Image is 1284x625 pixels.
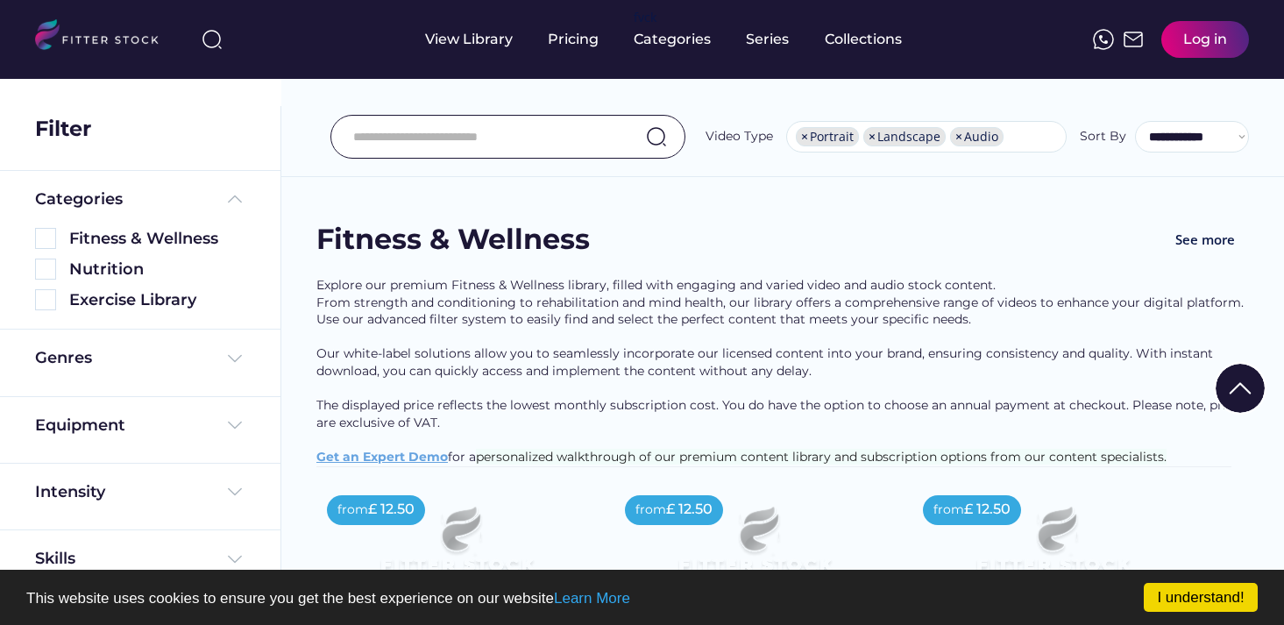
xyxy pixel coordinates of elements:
img: Rectangle%205126.svg [35,259,56,280]
li: Portrait [796,127,859,146]
div: £ 12.50 [666,500,713,519]
img: Frame%2079%20%281%29.svg [642,485,867,611]
img: search-normal.svg [646,126,667,147]
a: Learn More [554,590,630,607]
li: Audio [950,127,1004,146]
img: LOGO.svg [35,19,174,55]
a: I understand! [1144,583,1258,612]
li: Landscape [863,127,946,146]
div: Nutrition [69,259,245,281]
span: personalized walkthrough of our premium content library and subscription options from our content... [476,449,1167,465]
div: Fitness & Wellness [316,220,590,259]
div: Pricing [548,30,599,49]
img: Rectangle%205126.svg [35,289,56,310]
img: Frame%2051.svg [1123,29,1144,50]
img: Group%201000002322%20%281%29.svg [1216,364,1265,413]
div: View Library [425,30,513,49]
div: fvck [634,9,656,26]
span: × [869,131,876,143]
div: Collections [825,30,902,49]
img: search-normal%203.svg [202,29,223,50]
a: Get an Expert Demo [316,449,448,465]
div: from [933,501,964,519]
div: Categories [634,30,711,49]
span: × [955,131,962,143]
img: Rectangle%205126.svg [35,228,56,249]
div: from [337,501,368,519]
div: Sort By [1080,128,1126,146]
div: Skills [35,548,79,570]
div: £ 12.50 [368,500,415,519]
img: Frame%20%284%29.svg [224,481,245,502]
img: Frame%20%284%29.svg [224,549,245,570]
img: Frame%20%284%29.svg [224,348,245,369]
img: Frame%20%284%29.svg [224,415,245,436]
div: Fitness & Wellness [69,228,245,250]
img: Frame%2079%20%281%29.svg [940,485,1165,611]
div: Filter [35,114,91,144]
div: Explore our premium Fitness & Wellness library, filled with engaging and varied video and audio s... [316,277,1249,466]
div: Genres [35,347,92,369]
div: Intensity [35,481,105,503]
div: Log in [1183,30,1227,49]
div: Series [746,30,790,49]
div: Video Type [706,128,773,146]
p: This website uses cookies to ensure you get the best experience on our website [26,591,1258,606]
div: Equipment [35,415,125,437]
div: £ 12.50 [964,500,1011,519]
span: The displayed price reflects the lowest monthly subscription cost. You do have the option to choo... [316,397,1250,430]
div: Exercise Library [69,289,245,311]
span: × [801,131,808,143]
div: Categories [35,188,123,210]
img: Frame%2079%20%281%29.svg [344,485,569,611]
button: See more [1161,220,1249,259]
img: meteor-icons_whatsapp%20%281%29.svg [1093,29,1114,50]
img: Frame%20%285%29.svg [224,188,245,210]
